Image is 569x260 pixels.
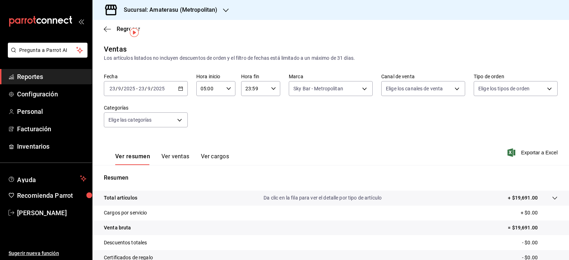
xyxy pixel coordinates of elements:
p: Total artículos [104,194,137,202]
span: - [136,86,138,91]
label: Hora fin [241,74,280,79]
p: Cargos por servicio [104,209,147,217]
span: [PERSON_NAME] [17,208,86,218]
span: Inventarios [17,142,86,151]
label: Fecha [104,74,188,79]
input: -- [109,86,116,91]
span: Elige las categorías [108,116,152,123]
img: Tooltip marker [130,28,139,37]
label: Categorías [104,105,188,110]
span: / [116,86,118,91]
button: Pregunta a Parrot AI [8,43,87,58]
span: Elige los canales de venta [386,85,443,92]
div: Ventas [104,44,127,54]
span: / [151,86,153,91]
div: navigation tabs [115,153,229,165]
label: Marca [289,74,373,79]
p: Venta bruta [104,224,131,232]
input: ---- [153,86,165,91]
button: Regresar [104,26,140,32]
button: Exportar a Excel [509,148,558,157]
input: ---- [123,86,135,91]
a: Pregunta a Parrot AI [5,52,87,59]
span: Sugerir nueva función [9,250,86,257]
button: Ver resumen [115,153,150,165]
button: Ver ventas [161,153,190,165]
span: Configuración [17,89,86,99]
span: Recomienda Parrot [17,191,86,200]
span: Facturación [17,124,86,134]
label: Tipo de orden [474,74,558,79]
span: Regresar [117,26,140,32]
span: Pregunta a Parrot AI [19,47,76,54]
label: Canal de venta [381,74,465,79]
p: Resumen [104,174,558,182]
h3: Sucursal: Amaterasu (Metropolitan) [118,6,217,14]
span: Reportes [17,72,86,81]
p: Descuentos totales [104,239,147,246]
span: / [121,86,123,91]
span: / [145,86,147,91]
p: + $19,691.00 [508,194,538,202]
p: = $19,691.00 [508,224,558,232]
p: Da clic en la fila para ver el detalle por tipo de artículo [264,194,382,202]
span: Sky Bar - Metropolitan [293,85,343,92]
p: + $0.00 [521,209,558,217]
button: Ver cargos [201,153,229,165]
p: - $0.00 [522,239,558,246]
button: open_drawer_menu [78,18,84,24]
span: Elige los tipos de orden [478,85,530,92]
input: -- [118,86,121,91]
input: -- [147,86,151,91]
span: Personal [17,107,86,116]
div: Los artículos listados no incluyen descuentos de orden y el filtro de fechas está limitado a un m... [104,54,558,62]
input: -- [138,86,145,91]
span: Ayuda [17,174,77,183]
label: Hora inicio [196,74,235,79]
